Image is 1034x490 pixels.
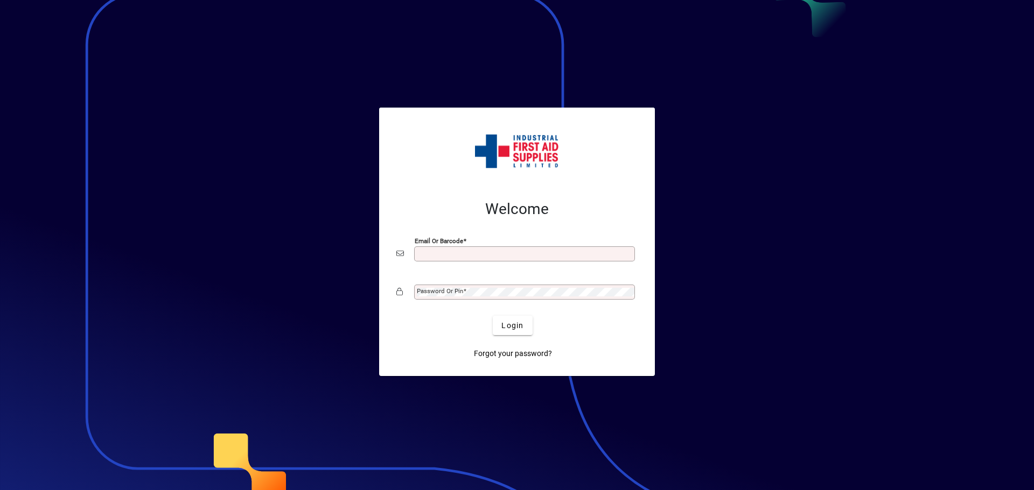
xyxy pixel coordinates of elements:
h2: Welcome [396,200,638,218]
span: Login [501,320,523,331]
mat-label: Email or Barcode [415,237,463,245]
mat-label: Password or Pin [417,287,463,295]
a: Forgot your password? [470,344,556,363]
button: Login [493,316,532,335]
span: Forgot your password? [474,348,552,359]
